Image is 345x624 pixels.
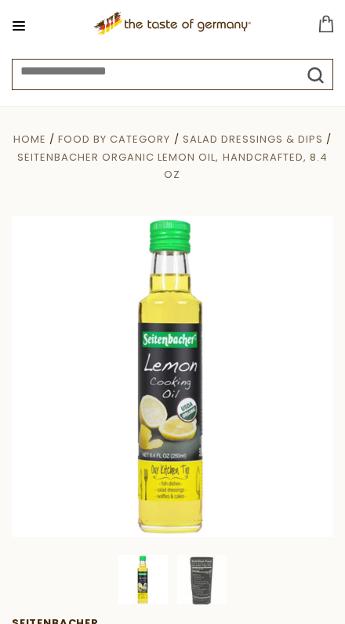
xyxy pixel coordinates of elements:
a: Salad Dressings & Dips [183,132,323,147]
a: Seitenbacher Organic Lemon Oil, Handcrafted, 8.4 oz [17,150,327,182]
img: Seitenbacher Organic Lemon Oil, Handcrafted, 8.4 oz [118,555,168,604]
img: Seitenbacher Organic Lemon Oil, Handcrafted, 8.4 oz [12,216,333,537]
a: Home [13,132,46,147]
a: Food By Category [58,132,170,147]
img: Seitenbacher Organic Lemon Oil, Handcrafted, 8.4 oz [177,555,227,604]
